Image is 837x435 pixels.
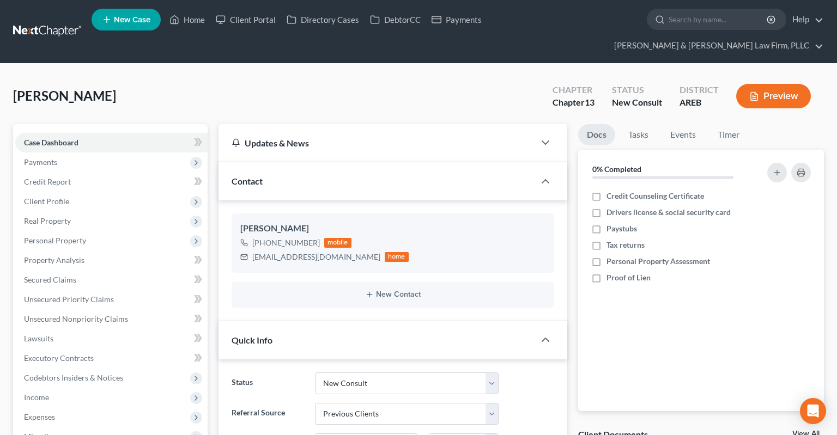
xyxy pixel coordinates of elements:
a: Property Analysis [15,250,208,270]
a: Tasks [620,124,657,145]
div: [EMAIL_ADDRESS][DOMAIN_NAME] [252,252,380,262]
label: Referral Source [226,403,310,425]
span: New Case [114,16,150,24]
a: Timer [709,124,748,145]
a: DebtorCC [365,10,426,29]
a: Events [662,124,705,145]
a: Credit Report [15,172,208,192]
div: home [385,252,409,262]
div: New Consult [612,96,662,109]
a: Payments [426,10,487,29]
a: [PERSON_NAME] & [PERSON_NAME] Law Firm, PLLC [609,36,823,56]
span: Credit Counseling Certificate [606,191,704,201]
span: Expenses [24,412,55,421]
input: Search by name... [669,9,768,29]
a: Unsecured Priority Claims [15,290,208,309]
div: Chapter [553,84,595,96]
button: Preview [736,84,811,108]
span: Tax returns [606,240,645,250]
span: Client Profile [24,197,69,206]
span: Executory Contracts [24,353,94,363]
span: Credit Report [24,177,71,186]
span: 13 [585,97,595,107]
span: Case Dashboard [24,138,78,147]
a: Case Dashboard [15,133,208,152]
span: Property Analysis [24,255,84,265]
a: Docs [578,124,615,145]
div: mobile [324,238,351,248]
span: Unsecured Nonpriority Claims [24,314,128,323]
span: Personal Property [24,236,86,245]
span: Paystubs [606,223,637,234]
span: Drivers license & social security card [606,207,731,218]
span: [PERSON_NAME] [13,88,116,103]
a: Unsecured Nonpriority Claims [15,309,208,329]
span: Lawsuits [24,334,53,343]
span: Income [24,393,49,402]
span: Codebtors Insiders & Notices [24,373,123,382]
span: Unsecured Priority Claims [24,295,114,304]
a: Directory Cases [281,10,365,29]
span: Secured Claims [24,275,76,284]
a: Client Portal [210,10,281,29]
a: Help [787,10,823,29]
div: Chapter [553,96,595,109]
div: Updates & News [232,137,521,149]
span: Real Property [24,216,71,225]
button: New Contact [240,290,545,299]
div: Status [612,84,662,96]
a: Executory Contracts [15,348,208,368]
span: Quick Info [232,335,272,345]
span: Personal Property Assessment [606,256,710,267]
strong: 0% Completed [592,164,641,174]
div: Open Intercom Messenger [800,398,826,424]
div: District [680,84,719,96]
span: Payments [24,157,57,167]
span: Contact [232,176,263,186]
div: AREB [680,96,719,109]
a: Home [164,10,210,29]
div: [PHONE_NUMBER] [252,237,320,248]
a: Lawsuits [15,329,208,348]
a: Secured Claims [15,270,208,290]
span: Proof of Lien [606,272,651,283]
div: [PERSON_NAME] [240,222,545,235]
label: Status [226,372,310,394]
